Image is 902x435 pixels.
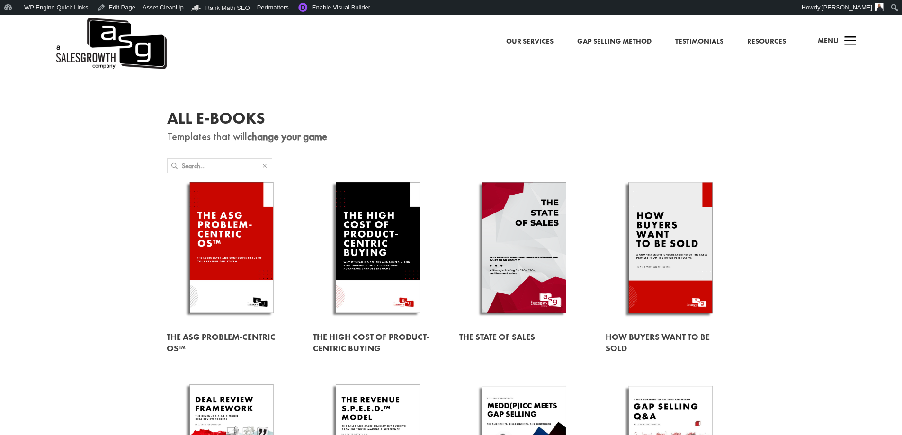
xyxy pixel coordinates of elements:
a: Gap Selling Method [577,36,652,48]
strong: change your game [247,129,327,143]
span: Rank Math SEO [205,4,250,11]
span: a [841,32,860,51]
p: Templates that will [167,131,735,142]
span: [PERSON_NAME] [822,4,872,11]
h1: All E-Books [167,110,735,131]
div: Domain Overview [36,61,85,67]
a: Testimonials [675,36,723,48]
div: v 4.0.25 [27,15,46,23]
img: ASG Co. Logo [54,15,167,72]
a: Our Services [506,36,554,48]
div: Keywords by Traffic [105,61,160,67]
img: website_grey.svg [15,25,23,32]
span: Menu [818,36,839,45]
a: Resources [747,36,786,48]
img: tab_keywords_by_traffic_grey.svg [94,60,102,67]
img: logo_orange.svg [15,15,23,23]
div: Domain: [DOMAIN_NAME] [25,25,104,32]
a: A Sales Growth Company Logo [54,15,167,72]
input: Search... [182,159,258,173]
img: tab_domain_overview_orange.svg [26,60,33,67]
